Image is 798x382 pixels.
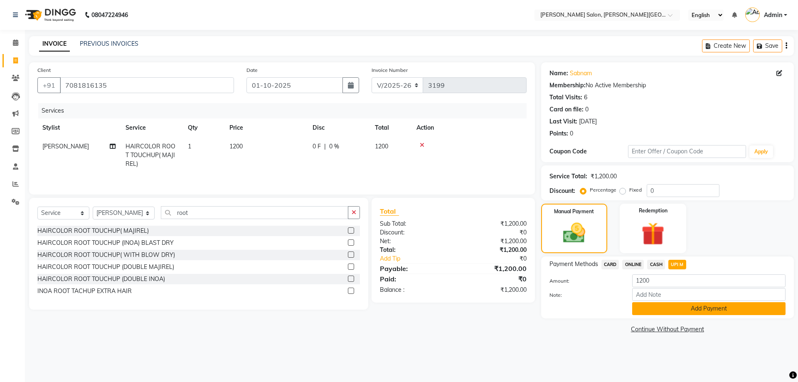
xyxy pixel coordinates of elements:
span: 0 % [329,142,339,151]
div: HAIRCOLOR ROOT TOUCHUP( MAJIREL) [37,227,149,235]
div: ₹1,200.00 [453,246,532,254]
a: Continue Without Payment [543,325,792,334]
input: Add Note [632,288,786,301]
b: 08047224946 [91,3,128,27]
div: ₹0 [466,254,532,263]
img: logo [21,3,78,27]
button: +91 [37,77,61,93]
div: Payable: [374,264,453,274]
div: HAIRCOLOR ROOT TOUCHUP (DOUBLE INOA) [37,275,165,283]
label: Invoice Number [372,67,408,74]
label: Redemption [639,207,667,214]
div: Services [38,103,533,118]
div: HAIRCOLOR ROOT TOUCHUP (DOUBLE MAJIREL) [37,263,174,271]
span: ONLINE [622,260,644,269]
div: ₹1,200.00 [453,264,532,274]
div: HAIRCOLOR ROOT TOUCHUP (INOA) BLAST DRY [37,239,174,247]
div: Name: [549,69,568,78]
span: 1200 [375,143,388,150]
div: 6 [584,93,587,102]
div: Last Visit: [549,117,577,126]
div: 0 [570,129,573,138]
div: INOA ROOT TACHUP EXTRA HAIR [37,287,132,296]
div: ₹1,200.00 [453,286,532,294]
a: PREVIOUS INVOICES [80,40,138,47]
input: Search by Name/Mobile/Email/Code [60,77,234,93]
span: CARD [601,260,619,269]
div: Total Visits: [549,93,582,102]
button: Create New [702,39,750,52]
span: Payment Methods [549,260,598,269]
span: 1 [188,143,191,150]
div: ₹1,200.00 [591,172,617,181]
button: Save [753,39,782,52]
button: Apply [749,145,773,158]
div: Discount: [374,228,453,237]
label: Date [246,67,258,74]
div: HAIRCOLOR ROOT TOUCHUP( WITH BLOW DRY) [37,251,175,259]
div: Net: [374,237,453,246]
span: 0 F [313,142,321,151]
div: ₹0 [453,274,532,284]
label: Note: [543,291,626,299]
label: Manual Payment [554,208,594,215]
span: [PERSON_NAME] [42,143,89,150]
th: Price [224,118,308,137]
th: Total [370,118,411,137]
th: Stylist [37,118,121,137]
div: Card on file: [549,105,584,114]
label: Client [37,67,51,74]
label: Percentage [590,186,616,194]
div: 0 [585,105,589,114]
div: Balance : [374,286,453,294]
div: Service Total: [549,172,587,181]
a: Add Tip [374,254,466,263]
img: _cash.svg [556,220,592,246]
span: 1200 [229,143,243,150]
th: Service [121,118,183,137]
span: UPI M [668,260,686,269]
div: Coupon Code [549,147,628,156]
div: Discount: [549,187,575,195]
div: Total: [374,246,453,254]
div: [DATE] [579,117,597,126]
span: HAIRCOLOR ROOT TOUCHUP( MAJIREL) [126,143,175,168]
a: Sabnam [570,69,592,78]
label: Amount: [543,277,626,285]
input: Search or Scan [161,206,349,219]
th: Action [411,118,527,137]
button: Add Payment [632,302,786,315]
div: No Active Membership [549,81,786,90]
span: | [324,142,326,151]
div: ₹0 [453,228,532,237]
div: Paid: [374,274,453,284]
input: Enter Offer / Coupon Code [628,145,746,158]
img: Admin [745,7,760,22]
div: Membership: [549,81,586,90]
th: Qty [183,118,224,137]
a: INVOICE [39,37,70,52]
div: ₹1,200.00 [453,219,532,228]
label: Fixed [629,186,642,194]
div: ₹1,200.00 [453,237,532,246]
div: Points: [549,129,568,138]
input: Amount [632,274,786,287]
span: Total [380,207,399,216]
img: _gift.svg [634,219,672,248]
span: CASH [647,260,665,269]
th: Disc [308,118,370,137]
span: Admin [764,11,782,20]
div: Sub Total: [374,219,453,228]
